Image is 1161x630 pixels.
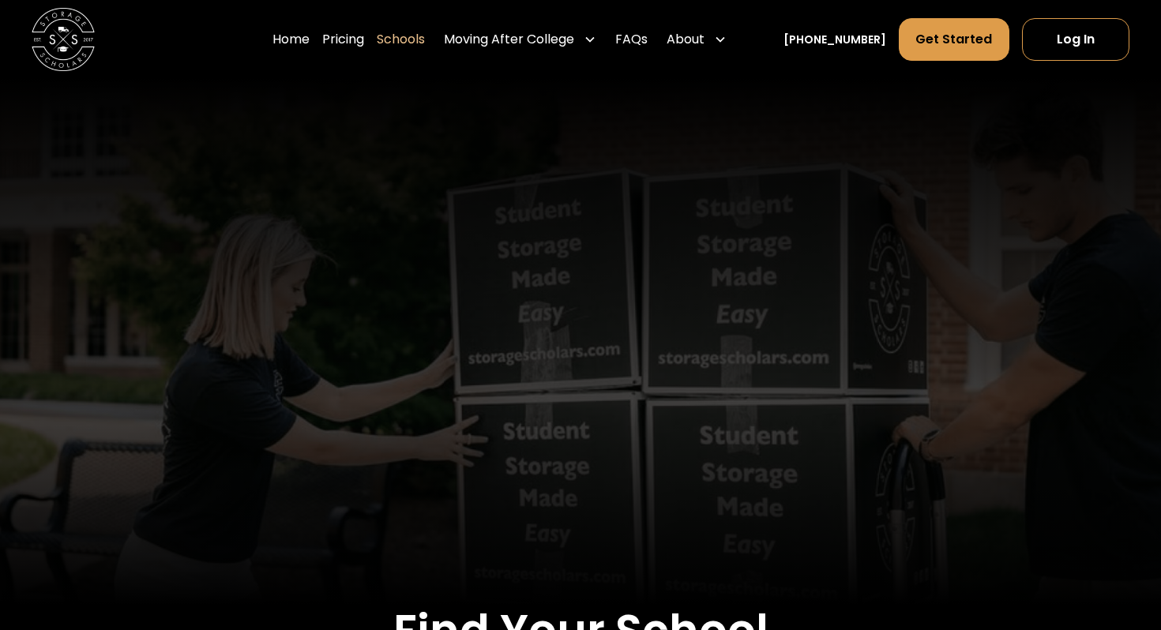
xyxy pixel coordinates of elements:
[322,17,364,62] a: Pricing
[615,17,648,62] a: FAQs
[667,30,704,49] div: About
[444,30,574,49] div: Moving After College
[438,17,603,62] div: Moving After College
[660,17,733,62] div: About
[377,17,425,62] a: Schools
[899,18,1009,61] a: Get Started
[1022,18,1129,61] a: Log In
[32,8,95,71] img: Storage Scholars main logo
[272,17,310,62] a: Home
[783,32,886,48] a: [PHONE_NUMBER]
